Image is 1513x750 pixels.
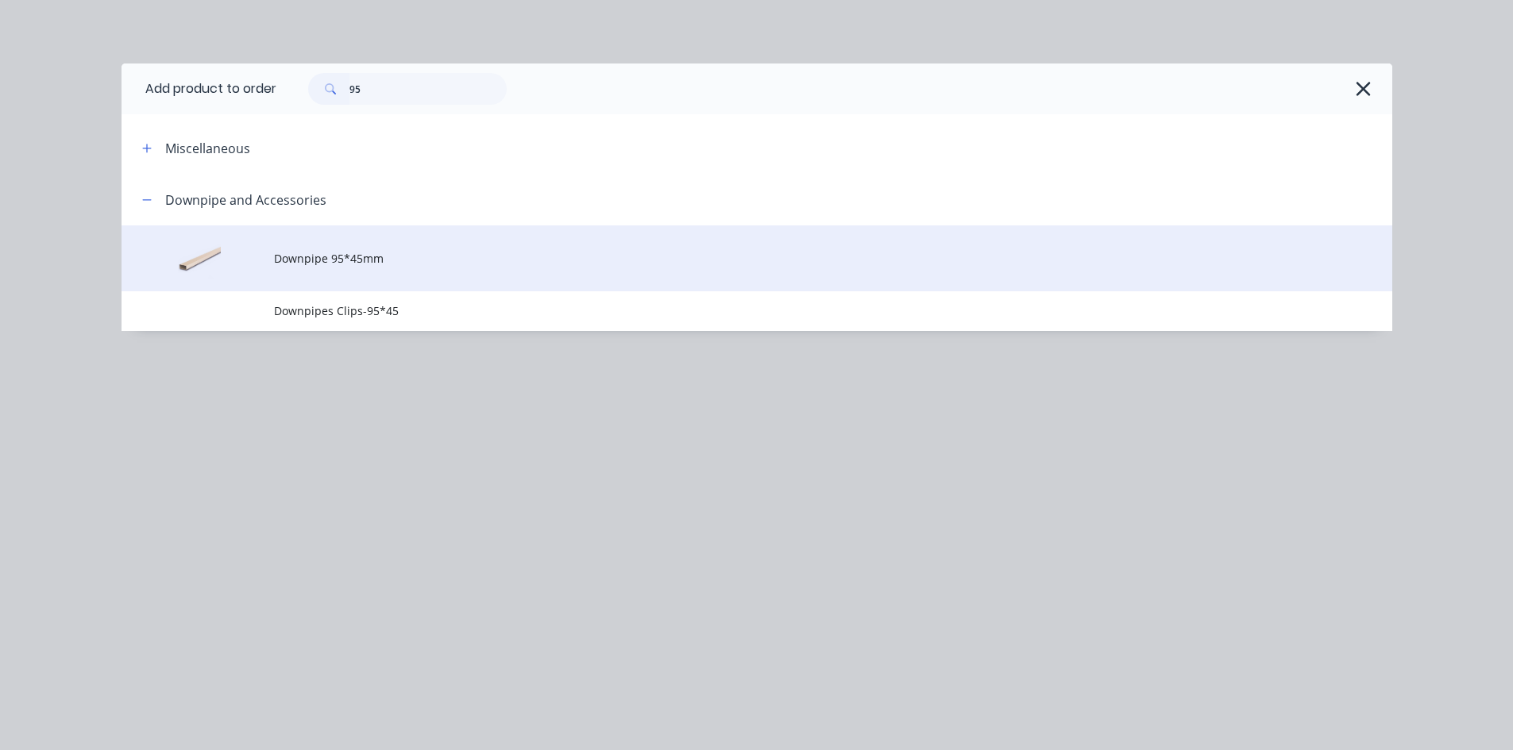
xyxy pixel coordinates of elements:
div: Miscellaneous [165,139,250,158]
div: Add product to order [122,63,276,114]
span: Downpipe 95*45mm [274,250,1168,267]
div: Downpipe and Accessories [165,190,326,210]
span: Downpipes Clips-95*45 [274,302,1168,319]
input: Search... [349,73,507,105]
